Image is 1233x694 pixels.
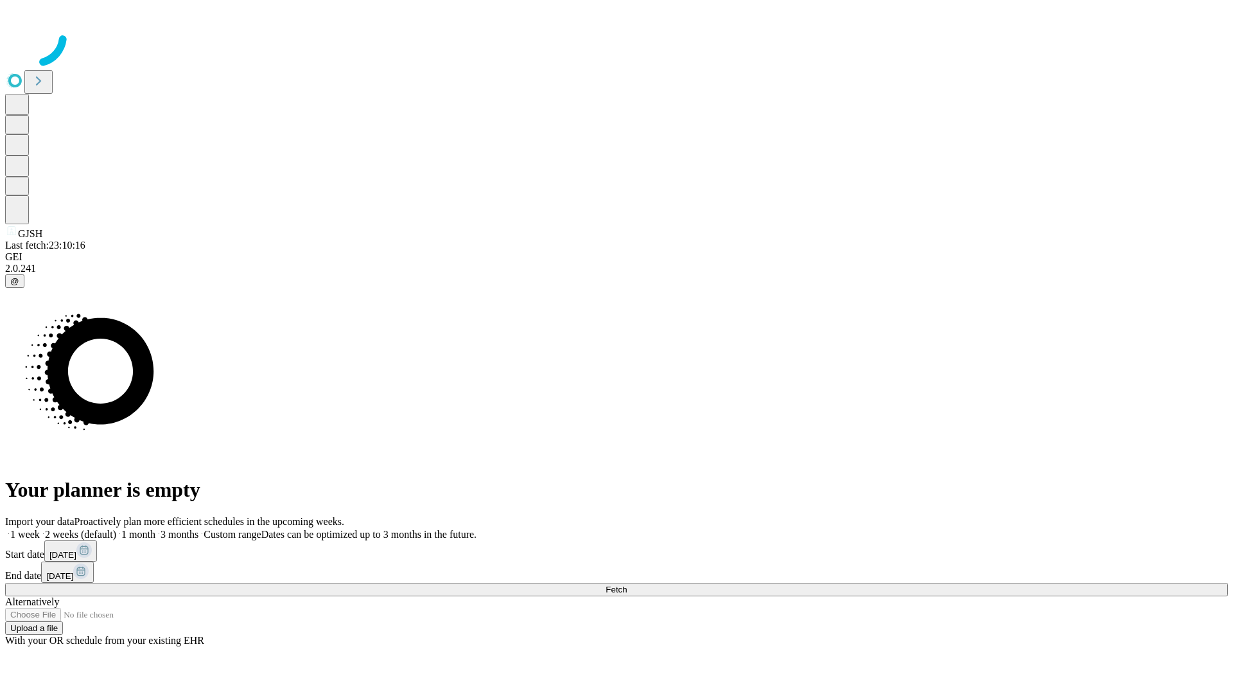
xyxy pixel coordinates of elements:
[49,550,76,560] span: [DATE]
[41,562,94,583] button: [DATE]
[10,276,19,286] span: @
[18,228,42,239] span: GJSH
[121,529,155,540] span: 1 month
[5,251,1228,263] div: GEI
[5,562,1228,583] div: End date
[5,516,74,527] span: Import your data
[45,529,116,540] span: 2 weeks (default)
[5,635,204,646] span: With your OR schedule from your existing EHR
[5,274,24,288] button: @
[261,529,477,540] span: Dates can be optimized up to 3 months in the future.
[5,621,63,635] button: Upload a file
[74,516,344,527] span: Proactively plan more efficient schedules in the upcoming weeks.
[5,596,59,607] span: Alternatively
[204,529,261,540] span: Custom range
[44,540,97,562] button: [DATE]
[5,263,1228,274] div: 2.0.241
[5,583,1228,596] button: Fetch
[10,529,40,540] span: 1 week
[161,529,198,540] span: 3 months
[606,585,627,594] span: Fetch
[5,240,85,251] span: Last fetch: 23:10:16
[5,478,1228,502] h1: Your planner is empty
[46,571,73,581] span: [DATE]
[5,540,1228,562] div: Start date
